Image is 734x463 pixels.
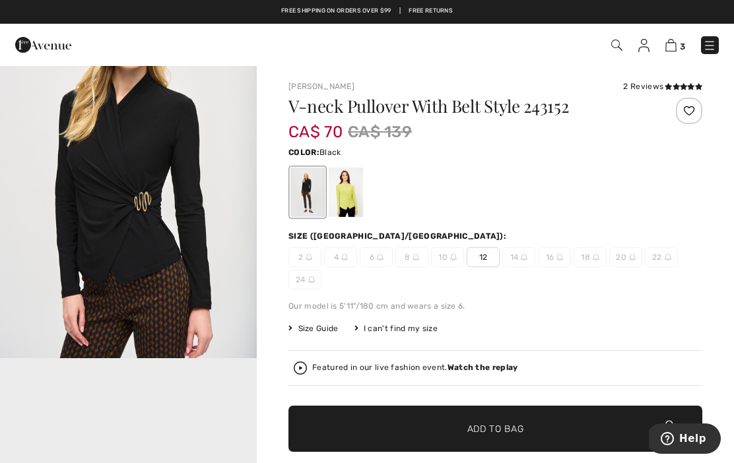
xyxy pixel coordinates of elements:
span: Color: [288,148,319,157]
a: 1ère Avenue [15,38,71,50]
span: 6 [360,247,393,267]
div: Size ([GEOGRAPHIC_DATA]/[GEOGRAPHIC_DATA]): [288,230,509,242]
img: 1ère Avenue [15,32,71,58]
span: 12 [467,247,500,267]
img: ring-m.svg [521,254,527,261]
strong: Watch the replay [448,363,518,372]
img: ring-m.svg [665,254,671,261]
span: 4 [324,247,357,267]
img: ring-m.svg [593,254,599,261]
span: 16 [538,247,571,267]
img: ring-m.svg [450,254,457,261]
span: CA$ 139 [348,120,412,144]
a: Free Returns [409,7,453,16]
span: 22 [645,247,678,267]
div: Black [290,168,325,217]
div: Wasabi [329,168,363,217]
span: 24 [288,270,321,290]
img: Bag.svg [662,420,677,437]
a: [PERSON_NAME] [288,82,354,91]
button: Add to Bag [288,406,702,452]
img: ring-m.svg [413,254,419,261]
h1: V-neck Pullover With Belt Style 243152 [288,98,633,115]
div: Our model is 5'11"/180 cm and wears a size 6. [288,300,702,312]
span: | [399,7,401,16]
span: 10 [431,247,464,267]
span: 8 [395,247,428,267]
span: Size Guide [288,323,338,334]
img: ring-m.svg [306,254,312,261]
img: My Info [638,39,650,52]
img: ring-m.svg [556,254,563,261]
div: Featured in our live fashion event. [312,363,517,372]
span: 14 [502,247,535,267]
span: Black [319,148,341,157]
img: ring-m.svg [308,276,315,283]
span: 3 [680,42,685,51]
span: 20 [609,247,642,267]
img: Watch the replay [294,361,307,375]
div: I can't find my size [354,323,438,334]
img: ring-m.svg [629,254,636,261]
div: 2 Reviews [623,80,702,92]
span: 18 [574,247,607,267]
a: 3 [665,37,685,53]
span: 2 [288,247,321,267]
span: Add to Bag [467,422,524,436]
img: ring-m.svg [377,254,384,261]
img: Menu [703,39,716,52]
img: ring-m.svg [341,254,348,261]
iframe: Opens a widget where you can find more information [649,423,721,456]
a: Free shipping on orders over $99 [281,7,391,16]
img: Search [611,40,622,51]
img: Shopping Bag [665,39,677,51]
span: CA$ 70 [288,109,343,141]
